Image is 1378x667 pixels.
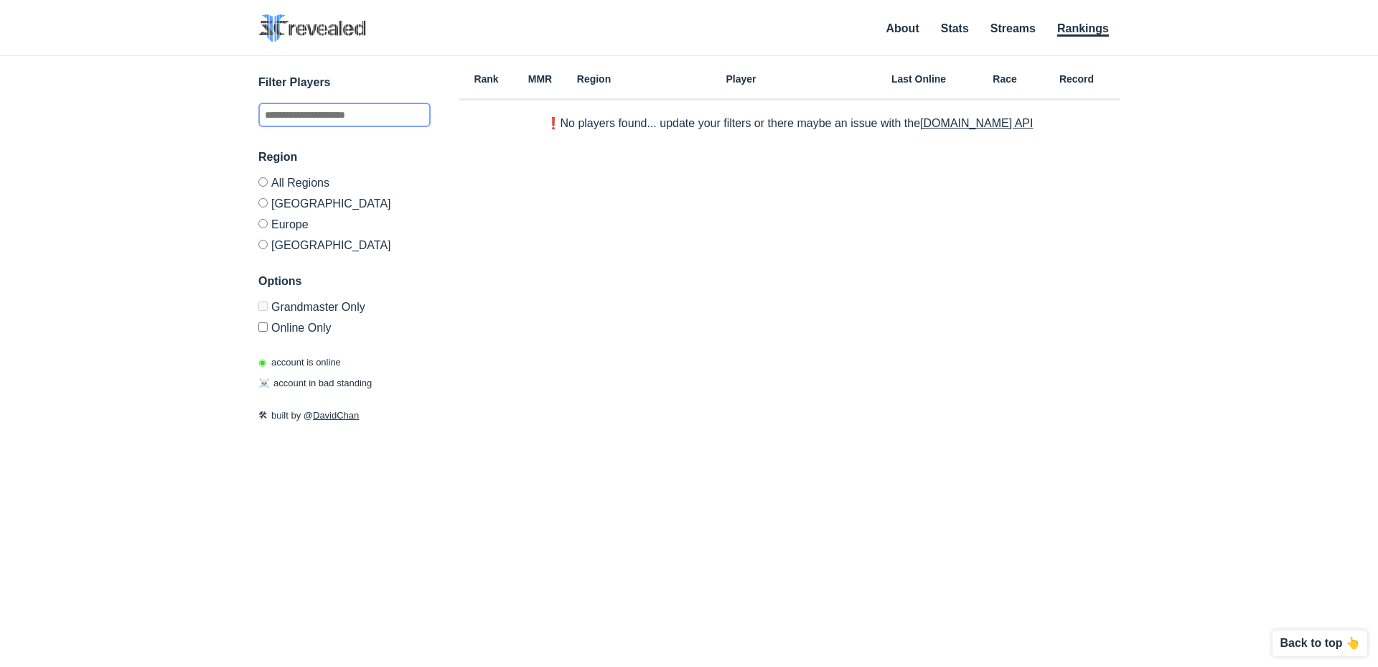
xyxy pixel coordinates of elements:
[258,317,431,334] label: Only show accounts currently laddering
[1033,74,1120,84] h6: Record
[313,410,359,421] a: DavidChan
[258,409,431,423] p: built by @
[258,273,431,290] h3: Options
[1280,638,1360,649] p: Back to top 👆
[258,302,268,311] input: Grandmaster Only
[258,74,431,91] h3: Filter Players
[920,117,1033,129] a: [DOMAIN_NAME] API
[567,74,621,84] h6: Region
[861,74,976,84] h6: Last Online
[258,234,431,251] label: [GEOGRAPHIC_DATA]
[546,118,1033,129] p: ❗️No players found... update your filters or there maybe an issue with the
[258,322,268,332] input: Online Only
[886,22,919,34] a: About
[258,240,268,249] input: [GEOGRAPHIC_DATA]
[976,74,1033,84] h6: Race
[258,192,431,213] label: [GEOGRAPHIC_DATA]
[258,14,366,42] img: SC2 Revealed
[258,355,341,370] p: account is online
[258,213,431,234] label: Europe
[258,177,431,192] label: All Regions
[258,410,268,421] span: 🛠
[513,74,567,84] h6: MMR
[990,22,1036,34] a: Streams
[621,74,861,84] h6: Player
[258,198,268,207] input: [GEOGRAPHIC_DATA]
[258,378,270,388] span: ☠️
[1057,22,1109,37] a: Rankings
[459,74,513,84] h6: Rank
[258,149,431,166] h3: Region
[258,357,266,368] span: ◉
[258,219,268,228] input: Europe
[258,302,431,317] label: Only Show accounts currently in Grandmaster
[941,22,969,34] a: Stats
[258,376,372,391] p: account in bad standing
[258,177,268,187] input: All Regions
